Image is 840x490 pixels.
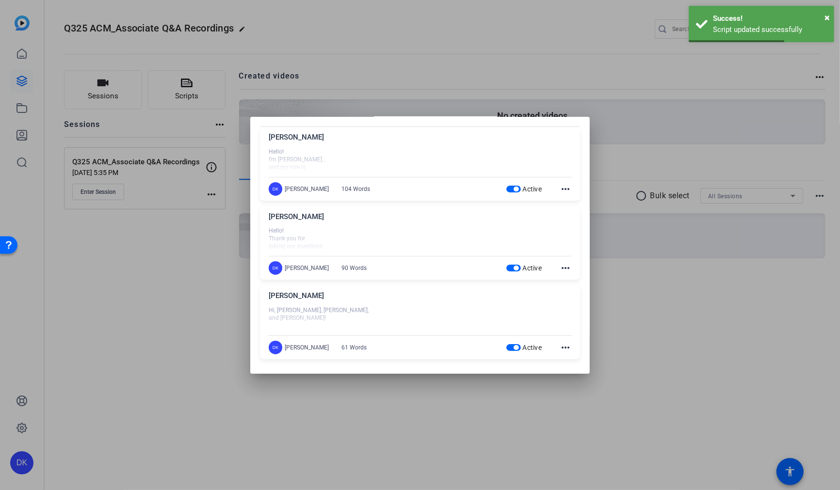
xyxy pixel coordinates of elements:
span: Active [523,185,542,193]
div: 104 Words [341,185,370,193]
div: [PERSON_NAME] [285,264,329,272]
div: [PERSON_NAME] [285,185,329,193]
span: Active [523,344,542,351]
div: [PERSON_NAME] [269,132,571,148]
mat-icon: more_horiz [560,262,571,274]
div: Success! [713,13,827,24]
div: DK [269,341,282,354]
span: × [824,12,830,23]
button: Close [824,10,830,25]
div: Script updated successfully [713,24,827,35]
div: DK [269,182,282,196]
mat-icon: more_horiz [560,183,571,195]
div: DK [269,261,282,275]
div: [PERSON_NAME] [269,290,571,306]
div: 61 Words [341,344,367,351]
div: [PERSON_NAME] [285,344,329,351]
mat-icon: more_horiz [560,342,571,353]
span: Active [523,264,542,272]
div: [PERSON_NAME] [269,211,571,227]
div: 90 Words [341,264,367,272]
